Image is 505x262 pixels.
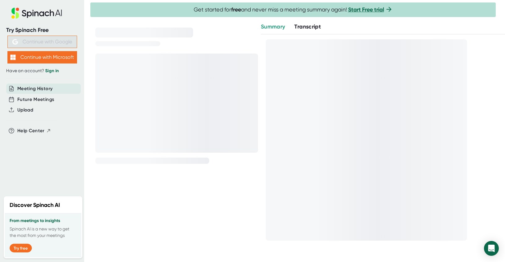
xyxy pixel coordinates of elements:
[17,127,51,134] button: Help Center
[294,23,321,30] span: Transcript
[231,6,241,13] b: free
[6,68,78,74] div: Have an account?
[261,23,285,31] button: Summary
[6,27,78,34] div: Try Spinach Free
[17,96,54,103] button: Future Meetings
[294,23,321,31] button: Transcript
[10,218,76,223] h3: From meetings to insights
[10,244,32,252] button: Try free
[17,127,45,134] span: Help Center
[194,6,393,13] span: Get started for and never miss a meeting summary again!
[10,226,76,239] p: Spinach AI is a new way to get the most from your meetings
[348,6,384,13] a: Start Free trial
[484,241,499,256] div: Open Intercom Messenger
[17,85,53,92] button: Meeting History
[45,68,59,73] a: Sign in
[261,23,285,30] span: Summary
[7,51,77,63] button: Continue with Microsoft
[17,107,33,114] button: Upload
[12,39,18,45] img: Aehbyd4JwY73AAAAAElFTkSuQmCC
[7,36,77,48] button: Continue with Google
[10,201,60,209] h2: Discover Spinach AI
